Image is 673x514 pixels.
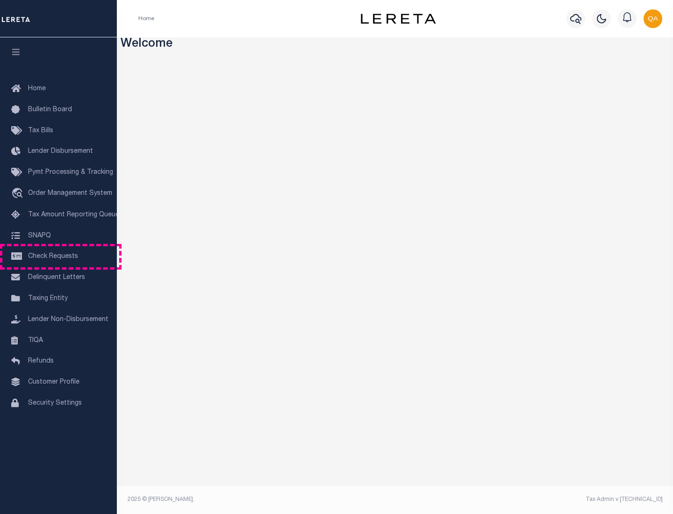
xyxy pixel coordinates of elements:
[121,37,670,52] h3: Welcome
[28,86,46,92] span: Home
[28,190,112,197] span: Order Management System
[28,107,72,113] span: Bulletin Board
[138,14,154,23] li: Home
[361,14,436,24] img: logo-dark.svg
[28,232,51,239] span: SNAPQ
[28,212,119,218] span: Tax Amount Reporting Queue
[28,274,85,281] span: Delinquent Letters
[28,400,82,407] span: Security Settings
[28,379,79,385] span: Customer Profile
[121,495,395,504] div: 2025 © [PERSON_NAME].
[28,316,108,323] span: Lender Non-Disbursement
[28,295,68,302] span: Taxing Entity
[402,495,663,504] div: Tax Admin v.[TECHNICAL_ID]
[28,358,54,364] span: Refunds
[28,128,53,134] span: Tax Bills
[28,169,113,176] span: Pymt Processing & Tracking
[28,337,43,343] span: TIQA
[11,188,26,200] i: travel_explore
[28,148,93,155] span: Lender Disbursement
[28,253,78,260] span: Check Requests
[644,9,662,28] img: svg+xml;base64,PHN2ZyB4bWxucz0iaHR0cDovL3d3dy53My5vcmcvMjAwMC9zdmciIHBvaW50ZXItZXZlbnRzPSJub25lIi...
